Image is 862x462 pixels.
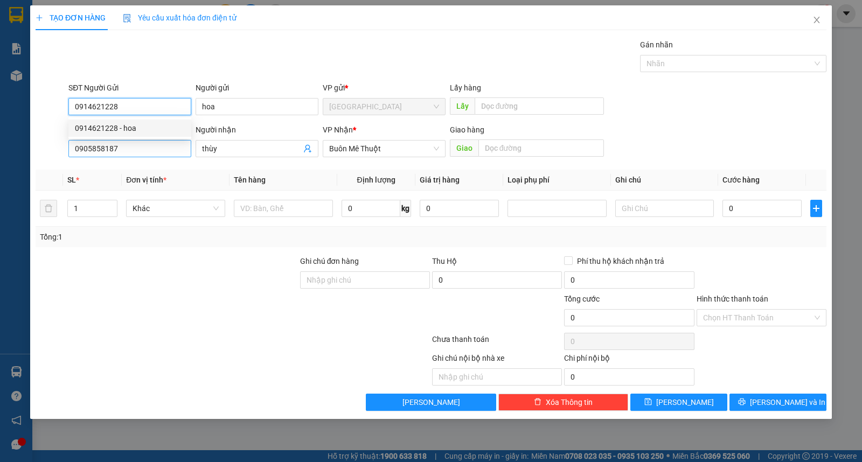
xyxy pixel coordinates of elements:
[498,394,628,411] button: deleteXóa Thông tin
[450,139,478,157] span: Giao
[402,396,460,408] span: [PERSON_NAME]
[810,200,822,217] button: plus
[573,255,669,267] span: Phí thu hộ khách nhận trả
[400,200,411,217] span: kg
[300,257,359,265] label: Ghi chú đơn hàng
[812,16,821,24] span: close
[432,368,562,386] input: Nhập ghi chú
[722,176,760,184] span: Cước hàng
[67,176,76,184] span: SL
[126,176,166,184] span: Đơn vị tính
[478,139,604,157] input: Dọc đường
[630,394,727,411] button: save[PERSON_NAME]
[234,176,266,184] span: Tên hàng
[68,82,191,94] div: SĐT Người Gửi
[534,398,541,407] span: delete
[420,176,460,184] span: Giá trị hàng
[323,82,446,94] div: VP gửi
[503,170,611,191] th: Loại phụ phí
[323,125,353,134] span: VP Nhận
[450,83,481,92] span: Lấy hàng
[196,82,318,94] div: Người gửi
[729,394,826,411] button: printer[PERSON_NAME] và In
[75,122,185,134] div: 0914621228 - hoa
[644,398,652,407] span: save
[234,200,333,217] input: VD: Bàn, Ghế
[196,124,318,136] div: Người nhận
[656,396,714,408] span: [PERSON_NAME]
[303,144,312,153] span: user-add
[738,398,746,407] span: printer
[36,14,43,22] span: plus
[475,97,604,115] input: Dọc đường
[750,396,825,408] span: [PERSON_NAME] và In
[564,295,600,303] span: Tổng cước
[357,176,395,184] span: Định lượng
[420,200,499,217] input: 0
[68,120,191,137] div: 0914621228 - hoa
[40,231,333,243] div: Tổng: 1
[640,40,673,49] label: Gán nhãn
[123,14,131,23] img: icon
[432,257,457,265] span: Thu Hộ
[802,5,832,36] button: Close
[36,13,106,22] span: TẠO ĐƠN HÀNG
[611,170,719,191] th: Ghi chú
[366,394,496,411] button: [PERSON_NAME]
[40,200,57,217] button: delete
[329,99,439,115] span: Sài Gòn
[697,295,768,303] label: Hình thức thanh toán
[546,396,593,408] span: Xóa Thông tin
[564,352,694,368] div: Chi phí nội bộ
[431,333,563,352] div: Chưa thanh toán
[300,271,430,289] input: Ghi chú đơn hàng
[329,141,439,157] span: Buôn Mê Thuột
[811,204,822,213] span: plus
[450,97,475,115] span: Lấy
[432,352,562,368] div: Ghi chú nội bộ nhà xe
[615,200,714,217] input: Ghi Chú
[123,13,237,22] span: Yêu cầu xuất hóa đơn điện tử
[133,200,219,216] span: Khác
[450,125,484,134] span: Giao hàng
